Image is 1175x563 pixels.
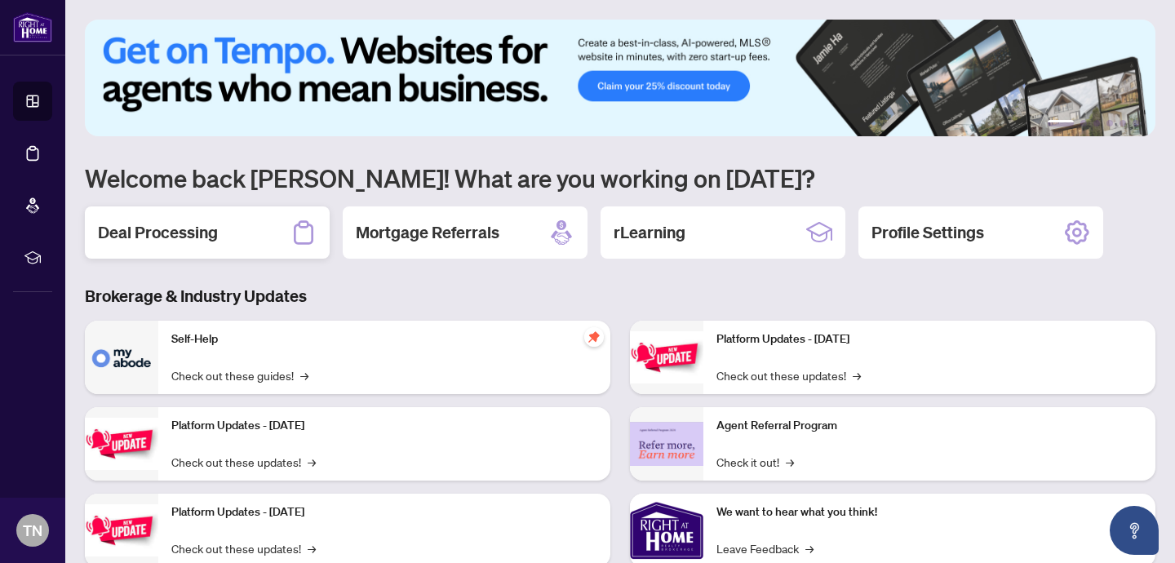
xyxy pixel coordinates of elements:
[716,330,1142,348] p: Platform Updates - [DATE]
[85,321,158,394] img: Self-Help
[1106,120,1113,126] button: 4
[584,327,604,347] span: pushpin
[85,162,1155,193] h1: Welcome back [PERSON_NAME]! What are you working on [DATE]?
[630,422,703,467] img: Agent Referral Program
[13,12,52,42] img: logo
[300,366,308,384] span: →
[1110,506,1159,555] button: Open asap
[171,539,316,557] a: Check out these updates!→
[308,453,316,471] span: →
[1093,120,1100,126] button: 3
[98,221,218,244] h2: Deal Processing
[171,330,597,348] p: Self-Help
[171,453,316,471] a: Check out these updates!→
[1133,120,1139,126] button: 6
[786,453,794,471] span: →
[1048,120,1074,126] button: 1
[614,221,685,244] h2: rLearning
[85,285,1155,308] h3: Brokerage & Industry Updates
[1080,120,1087,126] button: 2
[356,221,499,244] h2: Mortgage Referrals
[853,366,861,384] span: →
[85,20,1155,136] img: Slide 0
[716,366,861,384] a: Check out these updates!→
[171,366,308,384] a: Check out these guides!→
[716,503,1142,521] p: We want to hear what you think!
[1120,120,1126,126] button: 5
[308,539,316,557] span: →
[805,539,814,557] span: →
[23,519,42,542] span: TN
[716,539,814,557] a: Leave Feedback→
[171,503,597,521] p: Platform Updates - [DATE]
[871,221,984,244] h2: Profile Settings
[85,418,158,469] img: Platform Updates - September 16, 2025
[716,417,1142,435] p: Agent Referral Program
[716,453,794,471] a: Check it out!→
[630,331,703,383] img: Platform Updates - June 23, 2025
[85,504,158,556] img: Platform Updates - July 21, 2025
[171,417,597,435] p: Platform Updates - [DATE]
